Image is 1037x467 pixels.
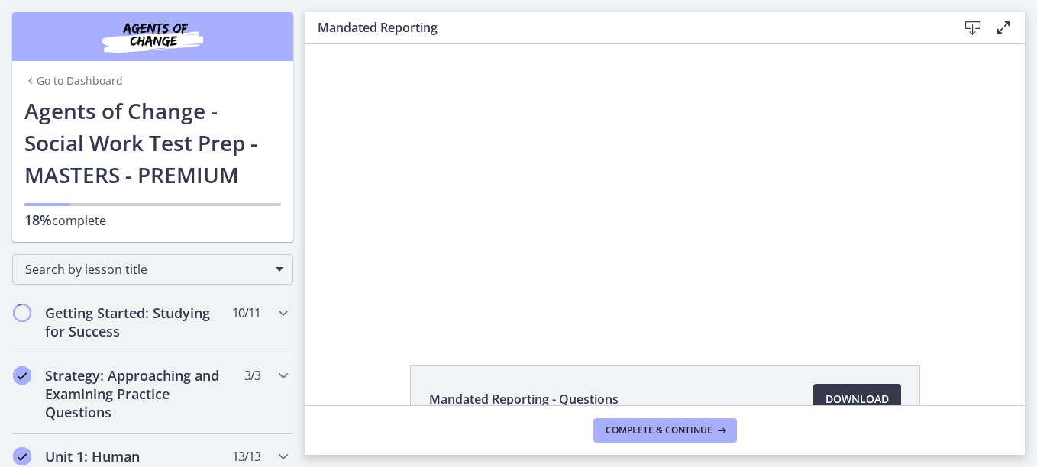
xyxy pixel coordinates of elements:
[825,390,889,408] span: Download
[24,73,123,89] a: Go to Dashboard
[318,18,933,37] h3: Mandated Reporting
[232,447,260,465] span: 13 / 13
[232,304,260,322] span: 10 / 11
[24,211,52,229] span: 18%
[13,447,31,465] i: Completed
[305,44,1025,330] iframe: Video Lesson
[12,254,293,285] div: Search by lesson title
[429,390,619,408] span: Mandated Reporting - Questions
[244,366,260,385] span: 3 / 3
[13,366,31,385] i: Completed
[24,211,281,230] p: complete
[45,304,231,340] h2: Getting Started: Studying for Success
[25,261,268,278] span: Search by lesson title
[45,366,231,421] h2: Strategy: Approaching and Examining Practice Questions
[593,418,737,443] button: Complete & continue
[61,18,244,55] img: Agents of Change
[813,384,901,414] a: Download
[24,95,281,191] h1: Agents of Change - Social Work Test Prep - MASTERS - PREMIUM
[606,424,712,436] span: Complete & continue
